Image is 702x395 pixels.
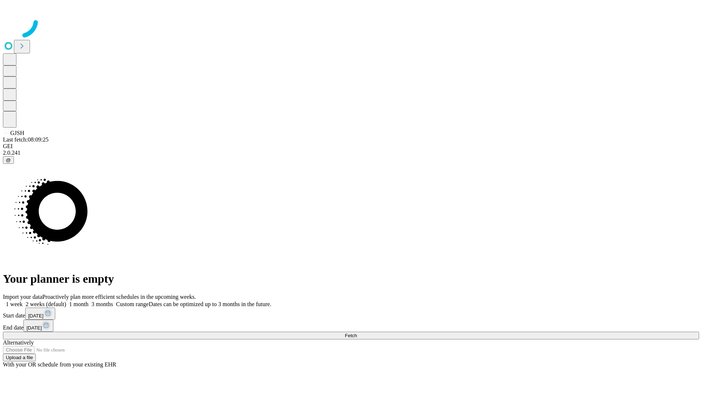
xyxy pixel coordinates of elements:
[23,320,53,332] button: [DATE]
[26,301,66,307] span: 2 weeks (default)
[3,136,49,143] span: Last fetch: 08:09:25
[3,150,699,156] div: 2.0.241
[28,313,44,319] span: [DATE]
[42,294,196,300] span: Proactively plan more efficient schedules in the upcoming weeks.
[6,157,11,163] span: @
[91,301,113,307] span: 3 months
[3,294,42,300] span: Import your data
[3,156,14,164] button: @
[116,301,148,307] span: Custom range
[3,308,699,320] div: Start date
[3,354,36,361] button: Upload a file
[149,301,271,307] span: Dates can be optimized up to 3 months in the future.
[3,143,699,150] div: GEI
[345,333,357,338] span: Fetch
[69,301,88,307] span: 1 month
[3,361,116,368] span: With your OR schedule from your existing EHR
[3,332,699,339] button: Fetch
[10,130,24,136] span: GJSH
[26,325,42,331] span: [DATE]
[25,308,55,320] button: [DATE]
[3,320,699,332] div: End date
[3,339,34,346] span: Alternatively
[3,272,699,286] h1: Your planner is empty
[6,301,23,307] span: 1 week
